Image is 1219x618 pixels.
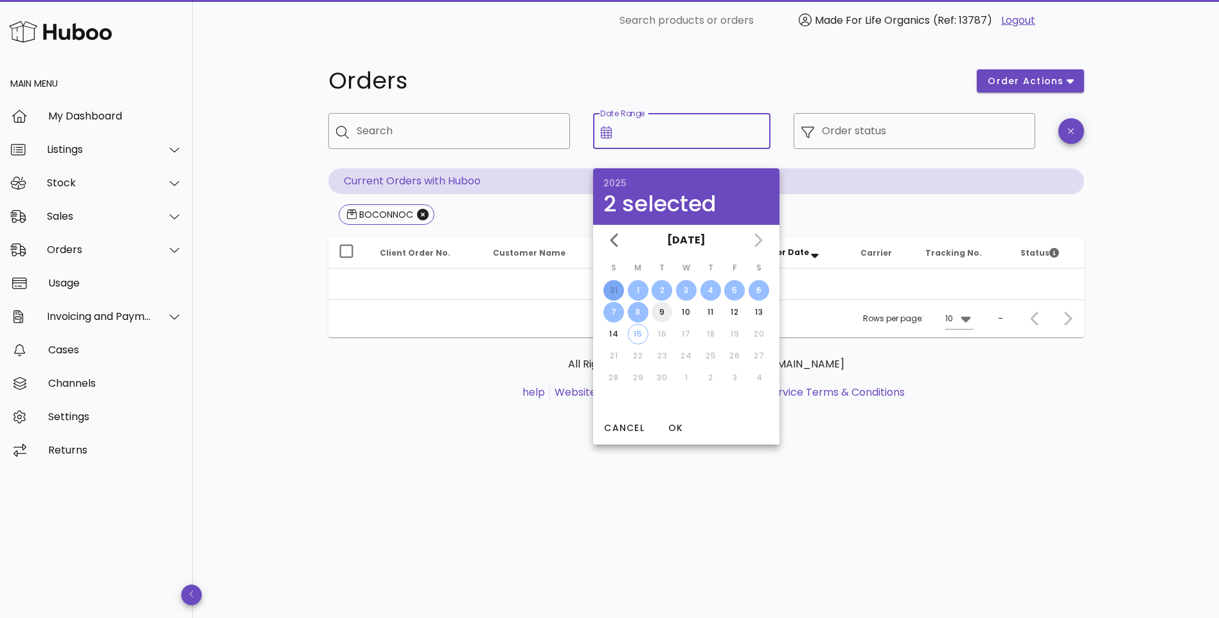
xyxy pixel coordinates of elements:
button: 14 [603,324,624,344]
div: 5 [724,285,745,296]
span: Status [1020,247,1059,258]
p: Current Orders with Huboo [328,168,1084,194]
th: Order Date: Sorted descending. Activate to remove sorting. [750,238,850,269]
button: OK [655,416,696,439]
button: 1 [628,280,648,301]
button: 2 [652,280,672,301]
div: Orders [47,243,152,256]
th: M [627,257,650,279]
th: Carrier [850,238,914,269]
button: 9 [652,302,672,322]
div: 14 [603,328,624,340]
div: 12 [724,306,745,318]
div: 2 [652,285,672,296]
span: Tracking No. [925,247,982,258]
button: 5 [724,280,745,301]
button: 7 [603,302,624,322]
th: T [650,257,673,279]
td: No data available [328,269,1084,299]
div: BOCONNOC [357,208,413,221]
th: F [724,257,747,279]
div: Listings [47,143,152,155]
a: Website and Dashboard Terms of Use [555,385,747,400]
span: OK [660,421,691,435]
button: 13 [749,302,769,322]
a: help [522,385,545,400]
div: Invoicing and Payments [47,310,152,322]
button: 8 [628,302,648,322]
div: 13 [749,306,769,318]
div: Channels [48,377,182,389]
div: 15 [628,328,648,340]
div: 1 [628,285,648,296]
label: Date Range [600,109,645,119]
div: 3 [676,285,697,296]
p: All Rights Reserved. Copyright 2025 - [DOMAIN_NAME] [339,357,1074,372]
div: 9 [652,306,672,318]
button: Cancel [598,416,650,439]
button: Close [417,209,429,220]
h1: Orders [328,69,962,93]
div: 2025 [603,179,769,188]
div: Cases [48,344,182,356]
li: and [550,385,905,400]
button: order actions [977,69,1083,93]
span: order actions [987,75,1064,88]
div: Returns [48,444,182,456]
div: 10 [676,306,697,318]
span: Cancel [603,421,645,435]
div: 7 [603,306,624,318]
th: Client Order No. [369,238,483,269]
div: Rows per page: [863,300,974,337]
div: 11 [700,306,721,318]
button: 3 [676,280,697,301]
button: 11 [700,302,721,322]
button: 15 [628,324,648,344]
div: 8 [628,306,648,318]
div: Settings [48,411,182,423]
button: 12 [724,302,745,322]
button: Previous month [603,229,627,252]
span: Customer Name [493,247,565,258]
div: 2 selected [603,193,769,215]
th: S [602,257,625,279]
div: 10Rows per page: [945,308,974,329]
th: Status [1010,238,1083,269]
div: My Dashboard [48,110,182,122]
span: Carrier [860,247,892,258]
div: Sales [47,210,152,222]
span: (Ref: 13787) [933,13,992,28]
div: 4 [700,285,721,296]
div: Stock [47,177,152,189]
span: Made For Life Organics [815,13,930,28]
a: Service Terms & Conditions [766,385,905,400]
th: S [747,257,770,279]
div: 10 [945,313,953,324]
button: 6 [749,280,769,301]
div: 6 [749,285,769,296]
th: T [699,257,722,279]
th: Customer Name [483,238,598,269]
button: 10 [676,302,697,322]
div: Usage [48,277,182,289]
th: W [675,257,698,279]
span: Order Date [760,247,809,258]
div: – [998,313,1003,324]
img: Huboo Logo [9,18,112,46]
button: 4 [700,280,721,301]
span: Client Order No. [380,247,450,258]
a: Logout [1001,13,1035,28]
th: Tracking No. [915,238,1011,269]
button: [DATE] [662,227,711,253]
